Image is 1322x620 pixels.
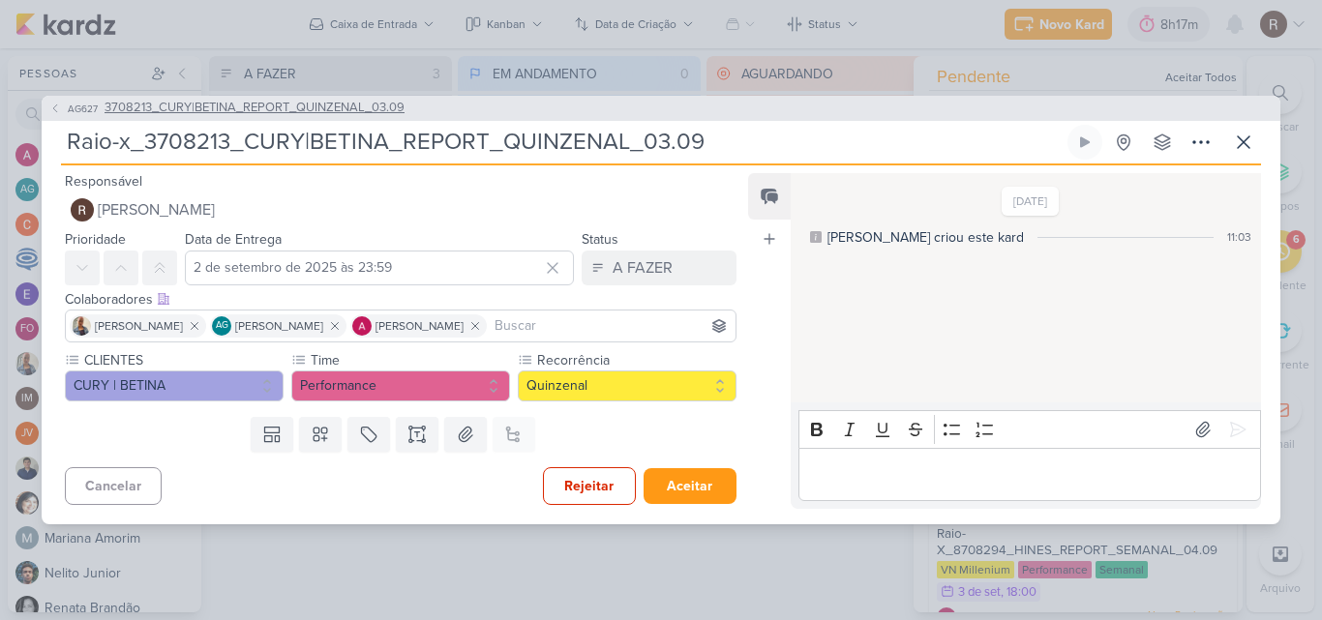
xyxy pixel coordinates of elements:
[1077,134,1093,150] div: Ligar relógio
[65,467,162,505] button: Cancelar
[98,198,215,221] span: [PERSON_NAME]
[1227,228,1251,246] div: 11:03
[352,316,372,336] img: Alessandra Gomes
[65,173,142,190] label: Responsável
[543,467,636,505] button: Rejeitar
[235,317,323,335] span: [PERSON_NAME]
[582,231,618,248] label: Status
[291,370,510,401] button: Performance
[65,370,284,401] button: CURY | BETINA
[105,99,405,118] span: 3708213_CURY|BETINA_REPORT_QUINZENAL_03.09
[376,317,464,335] span: [PERSON_NAME]
[72,316,91,336] img: Iara Santos
[71,198,94,221] img: Rafael Dornelles
[65,102,101,116] span: AG627
[518,370,736,401] button: Quinzenal
[185,251,574,285] input: Select a date
[798,448,1261,501] div: Editor editing area: main
[309,350,510,370] label: Time
[65,192,736,227] button: [PERSON_NAME]
[798,410,1261,448] div: Editor toolbar
[82,350,284,370] label: CLIENTES
[535,350,736,370] label: Recorrência
[582,251,736,285] button: A FAZER
[613,256,673,280] div: A FAZER
[49,99,405,118] button: AG627 3708213_CURY|BETINA_REPORT_QUINZENAL_03.09
[212,316,231,336] div: Aline Gimenez Graciano
[491,314,732,338] input: Buscar
[185,231,282,248] label: Data de Entrega
[65,289,736,310] div: Colaboradores
[827,227,1024,248] div: [PERSON_NAME] criou este kard
[95,317,183,335] span: [PERSON_NAME]
[216,321,228,331] p: AG
[644,468,736,504] button: Aceitar
[61,125,1064,160] input: Kard Sem Título
[65,231,126,248] label: Prioridade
